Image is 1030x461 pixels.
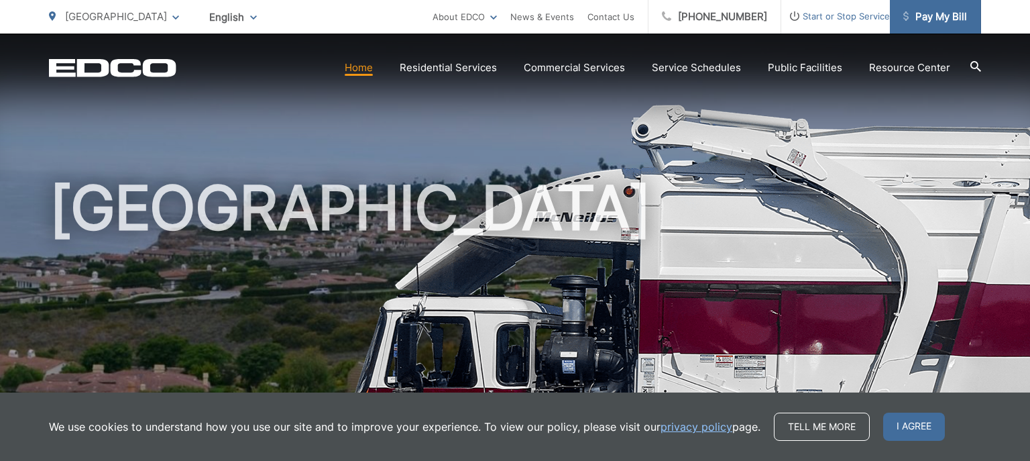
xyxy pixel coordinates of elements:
a: privacy policy [661,419,732,435]
a: Tell me more [774,413,870,441]
span: I agree [883,413,945,441]
a: Home [345,60,373,76]
span: Pay My Bill [903,9,967,25]
a: EDCD logo. Return to the homepage. [49,58,176,77]
a: Service Schedules [652,60,741,76]
p: We use cookies to understand how you use our site and to improve your experience. To view our pol... [49,419,760,435]
a: Residential Services [400,60,497,76]
a: News & Events [510,9,574,25]
a: Public Facilities [768,60,842,76]
span: [GEOGRAPHIC_DATA] [65,10,167,23]
a: Resource Center [869,60,950,76]
a: Commercial Services [524,60,625,76]
span: English [199,5,267,29]
a: Contact Us [587,9,634,25]
a: About EDCO [433,9,497,25]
